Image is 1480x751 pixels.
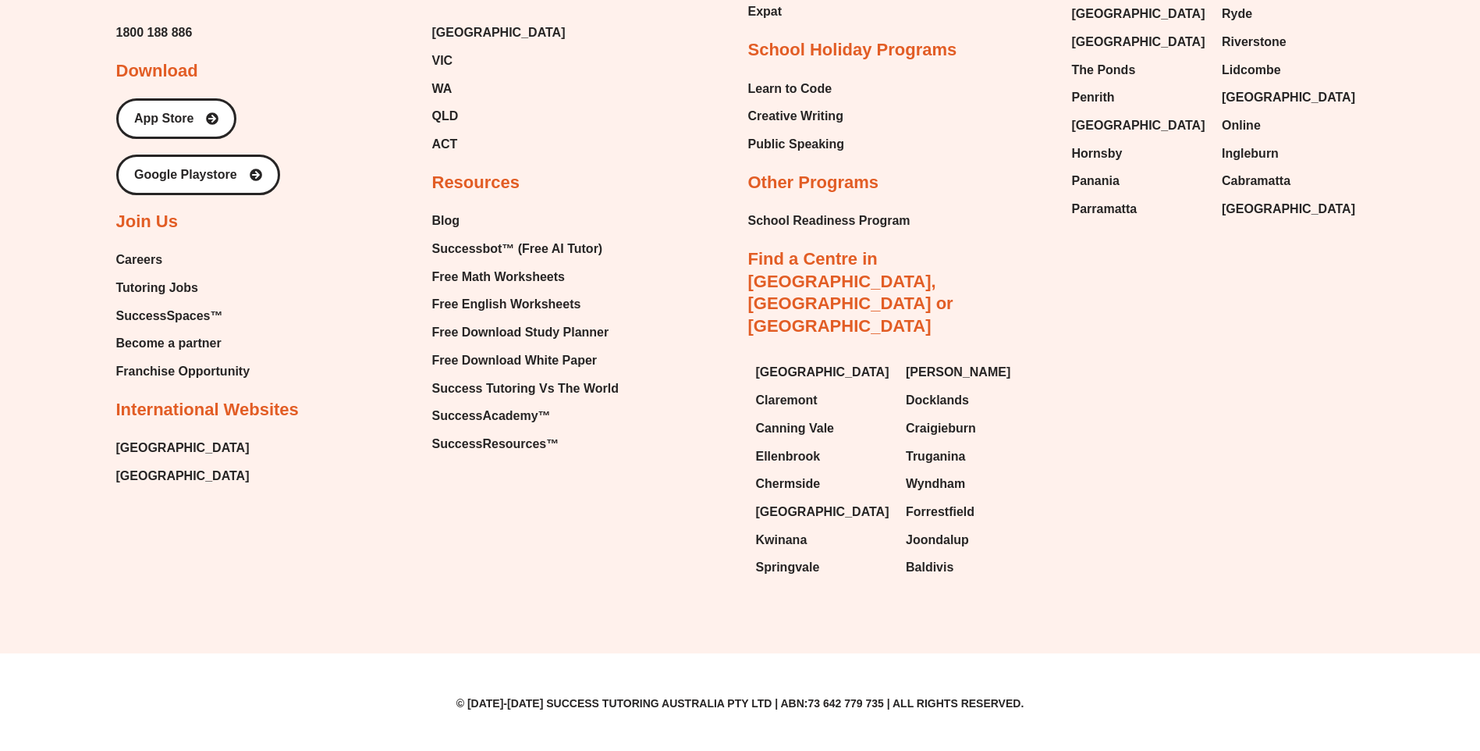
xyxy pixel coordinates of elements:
[1222,198,1355,221] span: [GEOGRAPHIC_DATA]
[748,209,910,233] a: School Readiness Program
[134,112,193,125] span: App Store
[1222,169,1357,193] a: Cabramatta
[1072,114,1205,137] span: [GEOGRAPHIC_DATA]
[1222,86,1355,109] span: [GEOGRAPHIC_DATA]
[906,472,965,496] span: Wyndham
[906,445,965,468] span: Truganina
[906,417,1041,440] a: Craigieburn
[906,556,953,579] span: Baldivis
[756,472,821,496] span: Chermside
[116,698,1365,709] p: © [DATE]-[DATE] Success Tutoring Australia Pty Ltd | ABN:73 642 779 735 | All Rights Reserved.
[1072,198,1207,221] a: Parramatta
[756,389,891,412] a: Claremont
[1222,142,1357,166] a: Ingleburn
[1072,86,1115,109] span: Penrith
[748,77,832,101] span: Learn to Code
[432,377,619,400] a: Success Tutoring Vs The World
[432,404,619,428] a: SuccessAcademy™
[1222,30,1357,54] a: Riverstone
[1222,59,1281,82] span: Lidcombe
[756,445,821,468] span: Ellenbrook
[906,472,1041,496] a: Wyndham
[116,21,193,44] a: 1800 188 886
[432,265,565,289] span: Free Math Worksheets
[748,249,953,336] a: Find a Centre in [GEOGRAPHIC_DATA], [GEOGRAPHIC_DATA] or [GEOGRAPHIC_DATA]
[432,133,566,156] a: ACT
[906,361,1041,384] a: [PERSON_NAME]
[756,472,891,496] a: Chermside
[432,349,598,372] span: Free Download White Paper
[1072,169,1120,193] span: Panania
[432,265,619,289] a: Free Math Worksheets
[116,248,250,272] a: Careers
[756,556,820,579] span: Springvale
[432,321,609,344] span: Free Download Study Planner
[116,276,198,300] span: Tutoring Jobs
[1072,198,1138,221] span: Parramatta
[1220,575,1480,751] iframe: Chat Widget
[1072,142,1207,166] a: Hornsby
[756,500,891,524] a: [GEOGRAPHIC_DATA]
[1222,142,1279,166] span: Ingleburn
[756,417,891,440] a: Canning Vale
[432,404,551,428] span: SuccessAcademy™
[134,169,237,181] span: Google Playstore
[1072,30,1207,54] a: [GEOGRAPHIC_DATA]
[116,464,250,488] a: [GEOGRAPHIC_DATA]
[432,209,460,233] span: Blog
[1222,30,1287,54] span: Riverstone
[432,21,566,44] a: [GEOGRAPHIC_DATA]
[1222,169,1290,193] span: Cabramatta
[1072,30,1205,54] span: [GEOGRAPHIC_DATA]
[116,304,250,328] a: SuccessSpaces™
[432,349,619,372] a: Free Download White Paper
[1072,142,1123,166] span: Hornsby
[432,172,520,194] h2: Resources
[432,133,458,156] span: ACT
[432,293,619,316] a: Free English Worksheets
[116,98,236,139] a: App Store
[432,49,453,73] span: VIC
[1072,114,1207,137] a: [GEOGRAPHIC_DATA]
[116,155,280,195] a: Google Playstore
[756,445,891,468] a: Ellenbrook
[1072,59,1136,82] span: The Ponds
[906,389,969,412] span: Docklands
[1072,2,1207,26] a: [GEOGRAPHIC_DATA]
[116,399,299,422] h2: International Websites
[756,529,891,552] a: Kwinana
[756,500,889,524] span: [GEOGRAPHIC_DATA]
[432,105,459,128] span: QLD
[116,276,250,300] a: Tutoring Jobs
[756,417,834,440] span: Canning Vale
[432,321,619,344] a: Free Download Study Planner
[748,105,843,128] span: Creative Writing
[432,105,566,128] a: QLD
[756,529,807,552] span: Kwinana
[906,556,1041,579] a: Baldivis
[1072,59,1207,82] a: The Ponds
[116,332,222,355] span: Become a partner
[1222,198,1357,221] a: [GEOGRAPHIC_DATA]
[906,389,1041,412] a: Docklands
[1072,2,1205,26] span: [GEOGRAPHIC_DATA]
[1222,2,1357,26] a: Ryde
[756,361,889,384] span: [GEOGRAPHIC_DATA]
[906,529,1041,552] a: Joondalup
[116,332,250,355] a: Become a partner
[748,105,845,128] a: Creative Writing
[116,360,250,383] a: Franchise Opportunity
[1222,86,1357,109] a: [GEOGRAPHIC_DATA]
[748,77,845,101] a: Learn to Code
[1222,114,1357,137] a: Online
[116,436,250,460] a: [GEOGRAPHIC_DATA]
[432,237,619,261] a: Successbot™ (Free AI Tutor)
[748,133,845,156] a: Public Speaking
[432,237,603,261] span: Successbot™ (Free AI Tutor)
